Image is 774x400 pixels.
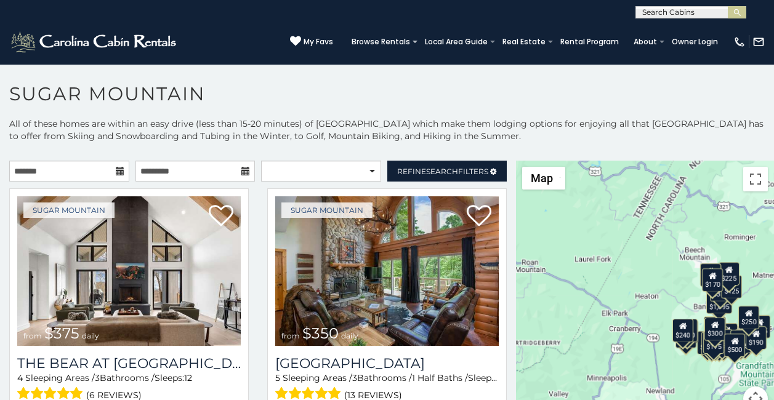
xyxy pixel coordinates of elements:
span: daily [341,331,358,340]
div: $155 [701,331,722,354]
span: 3 [352,372,357,383]
a: Grouse Moor Lodge from $350 daily [275,196,499,346]
div: $225 [718,262,739,286]
span: 12 [184,372,192,383]
span: Refine Filters [397,167,488,176]
div: $175 [703,330,724,354]
button: Toggle fullscreen view [743,167,768,191]
div: $225 [677,320,698,343]
div: $200 [717,323,738,346]
button: Change map style [522,167,565,190]
span: 12 [498,372,506,383]
div: $190 [745,326,766,349]
span: 5 [275,372,280,383]
div: $240 [672,318,693,342]
div: $125 [721,275,742,298]
a: My Favs [290,36,333,48]
div: $170 [702,268,723,291]
div: $500 [724,334,745,357]
span: My Favs [304,36,333,47]
a: The Bear At Sugar Mountain from $375 daily [17,196,241,346]
div: $1,095 [706,290,732,314]
div: $240 [699,263,720,287]
span: 3 [95,372,100,383]
div: $355 [675,324,696,348]
div: $155 [749,315,770,338]
div: $265 [705,316,726,340]
a: [GEOGRAPHIC_DATA] [275,355,499,372]
div: $195 [730,330,751,353]
h3: Grouse Moor Lodge [275,355,499,372]
span: 4 [17,372,23,383]
img: White-1-2.png [9,30,180,54]
img: mail-regular-white.png [752,36,765,48]
img: phone-regular-white.png [733,36,746,48]
img: The Bear At Sugar Mountain [17,196,241,346]
a: Sugar Mountain [23,202,115,218]
span: $350 [302,324,339,342]
img: Grouse Moor Lodge [275,196,499,346]
a: Sugar Mountain [281,202,373,218]
a: Add to favorites [209,204,233,230]
a: Real Estate [496,33,552,50]
a: Rental Program [554,33,625,50]
span: Search [426,167,458,176]
h3: The Bear At Sugar Mountain [17,355,241,372]
a: Local Area Guide [419,33,494,50]
a: Browse Rentals [345,33,416,50]
a: Add to favorites [467,204,491,230]
div: $350 [710,278,731,301]
div: $250 [738,305,759,329]
div: $210 [677,318,698,342]
a: RefineSearchFilters [387,161,507,182]
span: 1 Half Baths / [412,372,468,383]
span: Map [531,172,553,185]
span: from [23,331,42,340]
span: from [281,331,300,340]
a: Owner Login [666,33,724,50]
a: About [627,33,663,50]
div: $300 [704,317,725,340]
div: $190 [704,316,725,340]
div: $350 [709,332,730,355]
span: $375 [44,324,79,342]
a: The Bear At [GEOGRAPHIC_DATA] [17,355,241,372]
span: daily [82,331,99,340]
